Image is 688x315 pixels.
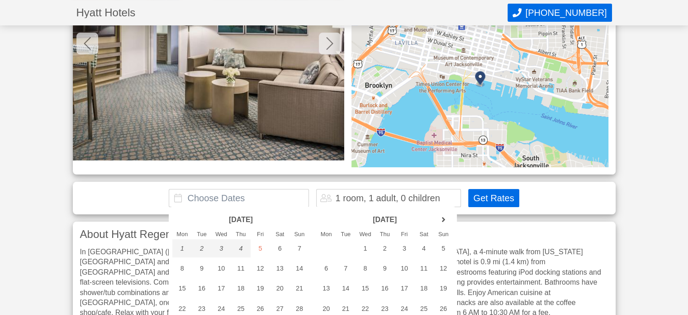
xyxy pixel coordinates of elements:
[336,213,434,227] header: [DATE]
[434,239,453,257] div: 5
[192,213,289,227] header: [DATE]
[212,259,231,277] div: 10
[394,279,414,297] div: 17
[172,232,192,237] div: Mon
[434,279,453,297] div: 19
[394,259,414,277] div: 10
[251,239,270,257] div: 5
[394,232,414,237] div: Fri
[192,259,211,277] div: 9
[270,279,289,297] div: 20
[231,259,251,277] div: 11
[335,194,440,203] div: 1 room, 1 adult, 0 children
[212,279,231,297] div: 17
[468,189,519,207] button: Get Rates
[289,239,309,257] div: 7
[336,279,356,297] div: 14
[212,239,231,257] div: 3
[172,279,192,297] div: 15
[270,232,289,237] div: Sat
[356,259,375,277] div: 8
[375,239,394,257] div: 2
[270,239,289,257] div: 6
[289,279,309,297] div: 21
[316,232,336,237] div: Mon
[289,232,309,237] div: Sun
[192,279,211,297] div: 16
[437,213,450,227] a: next month
[375,279,394,297] div: 16
[289,259,309,277] div: 14
[316,259,336,277] div: 6
[231,232,251,237] div: Thu
[251,279,270,297] div: 19
[414,239,433,257] div: 4
[394,239,414,257] div: 3
[169,189,309,207] input: Choose Dates
[80,229,608,240] h3: About Hyatt Regency [GEOGRAPHIC_DATA]
[251,232,270,237] div: Fri
[434,232,453,237] div: Sun
[192,239,211,257] div: 2
[414,279,433,297] div: 18
[172,239,192,257] div: 1
[356,239,375,257] div: 1
[414,259,433,277] div: 11
[192,232,211,237] div: Tue
[172,259,192,277] div: 8
[316,279,336,297] div: 13
[414,232,433,237] div: Sat
[212,232,231,237] div: Wed
[356,232,375,237] div: Wed
[76,7,508,18] h1: Hyatt Hotels
[231,279,251,297] div: 18
[525,8,607,18] span: [PHONE_NUMBER]
[336,232,356,237] div: Tue
[434,259,453,277] div: 12
[356,279,375,297] div: 15
[336,259,356,277] div: 7
[251,259,270,277] div: 12
[231,239,251,257] div: 4
[270,259,289,277] div: 13
[351,4,608,167] img: map
[375,259,394,277] div: 9
[375,232,394,237] div: Thu
[508,4,612,22] button: Call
